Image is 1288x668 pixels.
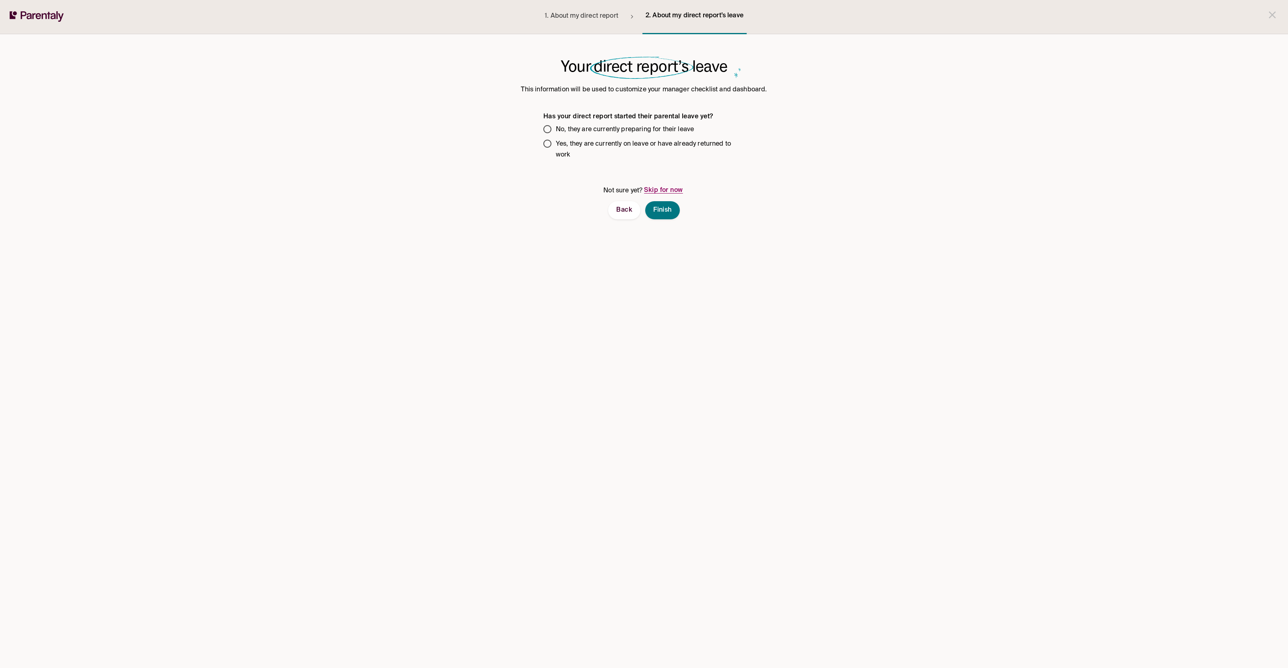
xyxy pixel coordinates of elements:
[645,201,680,219] button: Finish
[521,86,767,93] h6: This information will be used to customize your manager checklist and dashboard.
[616,206,632,214] span: Back
[642,180,685,201] button: Skip for now
[561,57,728,76] h1: Your direct report’s
[543,113,745,121] h5: Has your direct report started their parental leave yet?
[603,180,684,201] p: Not sure yet?
[556,124,694,135] span: No, they are currently preparing for their leave
[646,10,743,21] p: 2. About my direct report’s leave
[608,201,640,219] button: Back
[545,11,618,22] p: 1. About my direct report
[556,139,738,161] span: Yes, they are currently on leave or have already returned to work
[653,206,672,214] span: Finish
[692,56,728,76] span: leave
